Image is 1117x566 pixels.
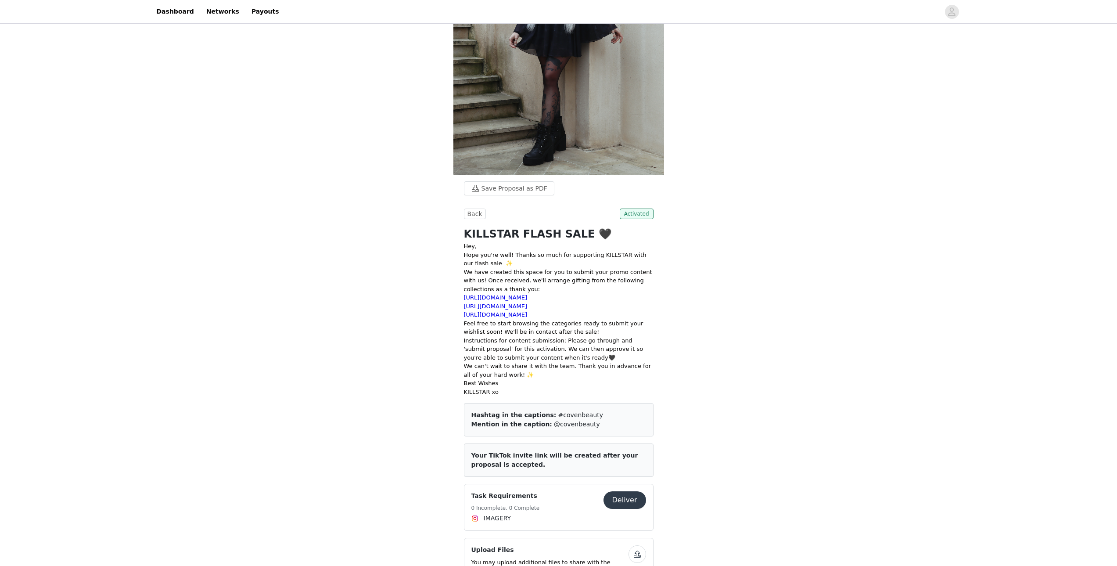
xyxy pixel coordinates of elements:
[464,251,654,268] p: Hope you're well! Thanks so much for supporting KILLSTAR with our flash sale ✨
[464,362,654,379] p: We can't wait to share it with the team. Thank you in advance for all of your hard work! ✨
[464,319,654,336] p: Feel free to start browsing the categories ready to submit your wishlist soon! We'll be in contac...
[471,515,478,522] img: Instagram Icon
[464,388,654,397] p: KILLSTAR xo
[246,2,284,22] a: Payouts
[464,294,528,301] a: [URL][DOMAIN_NAME]
[464,181,554,195] button: Save Proposal as PDF
[471,491,540,501] h4: Task Requirements
[471,411,557,418] span: Hashtag in the captions:
[464,303,528,310] a: [URL][DOMAIN_NAME]
[464,379,654,388] p: Best Wishes
[471,421,552,428] span: Mention in the caption:
[151,2,199,22] a: Dashboard
[464,336,654,362] p: Instructions for content submission: Please go through and 'submit proposal' for this activation....
[620,209,654,219] span: Activated
[471,452,638,468] span: Your TikTok invite link will be created after your proposal is accepted.
[603,491,646,509] button: Deliver
[948,5,956,19] div: avatar
[464,226,654,242] h1: KILLSTAR FLASH SALE 🖤
[464,242,654,251] p: Hey,
[464,209,486,219] button: Back
[464,311,528,318] a: [URL][DOMAIN_NAME]
[464,484,654,531] div: Task Requirements
[201,2,244,22] a: Networks
[471,545,629,555] h4: Upload Files
[484,514,511,523] span: IMAGERY
[471,504,540,512] h5: 0 Incomplete, 0 Complete
[554,421,600,428] span: @covenbeauty
[558,411,603,418] span: #covenbeauty
[464,268,654,294] p: We have created this space for you to submit your promo content with us! Once received, we'll arr...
